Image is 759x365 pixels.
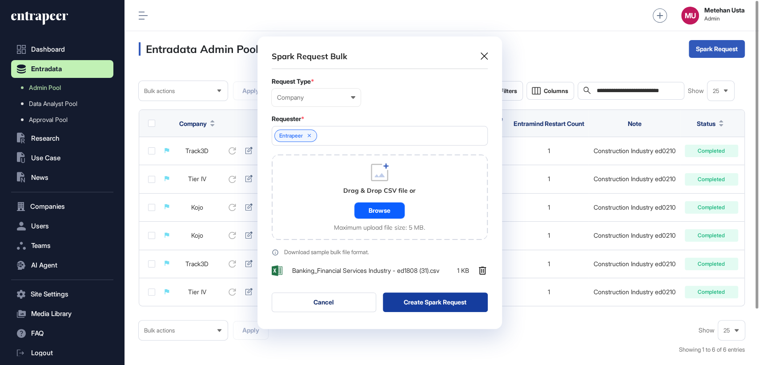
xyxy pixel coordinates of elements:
[292,267,439,274] span: Banking_Financial Services Industry - ed1808 (31).csv
[272,249,488,256] a: Download sample bulk file format.
[354,203,405,219] div: Browse
[272,78,488,85] div: Request Type
[343,187,416,195] div: Drag & Drop CSV file or
[272,115,488,122] div: Requester
[272,51,347,62] div: Spark Request Bulk
[277,94,355,101] div: Company
[272,265,282,276] img: AhpaqJCb49MR9Xxu7SkuGhZYRwWha62sieDtiJP64QGBCNNHjaAAAAAElFTkSuQmCC
[334,224,425,231] div: Maximum upload file size: 5 MB.
[284,249,369,255] div: Download sample bulk file format.
[279,133,303,139] span: Entrapeer
[457,267,469,274] span: 1 KB
[383,292,488,312] button: Create Spark Request
[272,292,377,312] button: Cancel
